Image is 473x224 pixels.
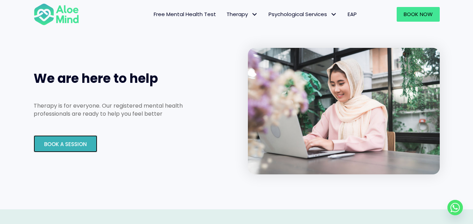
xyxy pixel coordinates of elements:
a: EAP [342,7,362,22]
span: Free Mental Health Test [154,10,216,18]
img: Aloe mind Logo [34,3,79,26]
span: Therapy [227,10,258,18]
p: Therapy is for everyone. Our registered mental health professionals are ready to help you feel be... [34,102,206,118]
span: Psychological Services [269,10,337,18]
span: Book Now [404,10,433,18]
a: Book A Session [34,135,97,152]
a: TherapyTherapy: submenu [221,7,263,22]
nav: Menu [88,7,362,22]
span: We are here to help [34,70,158,87]
span: EAP [348,10,357,18]
img: asian-laptop-session [248,48,440,174]
a: Free Mental Health Test [148,7,221,22]
span: Therapy: submenu [250,9,260,20]
span: Book A Session [44,140,87,148]
span: Psychological Services: submenu [329,9,339,20]
a: Whatsapp [447,200,463,215]
a: Book Now [397,7,440,22]
a: Psychological ServicesPsychological Services: submenu [263,7,342,22]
